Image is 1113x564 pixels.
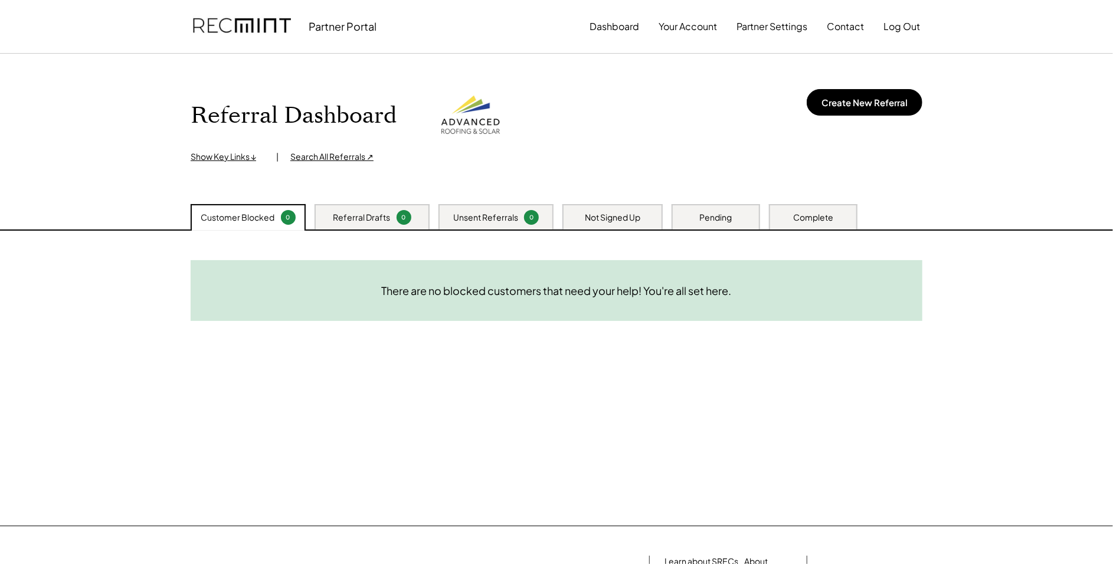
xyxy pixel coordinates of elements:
div: 0 [398,213,410,222]
div: Search All Referrals ↗ [290,151,374,163]
div: Complete [793,212,833,224]
div: 0 [283,213,294,222]
div: | [276,151,279,163]
div: Show Key Links ↓ [191,151,264,163]
button: Partner Settings [736,15,807,38]
div: There are no blocked customers that need your help! You're all set here. [382,284,732,297]
button: Log Out [883,15,920,38]
div: Partner Portal [309,19,377,33]
button: Dashboard [590,15,639,38]
h1: Referral Dashboard [191,102,397,130]
div: Not Signed Up [585,212,640,224]
button: Create New Referral [807,89,922,116]
div: Customer Blocked [201,212,275,224]
div: Pending [700,212,732,224]
button: Your Account [659,15,717,38]
img: ars%20logo.png [438,83,503,148]
button: Contact [827,15,864,38]
img: recmint-logotype%403x.png [193,6,291,47]
div: Referral Drafts [333,212,391,224]
div: Unsent Referrals [453,212,518,224]
div: 0 [526,213,537,222]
